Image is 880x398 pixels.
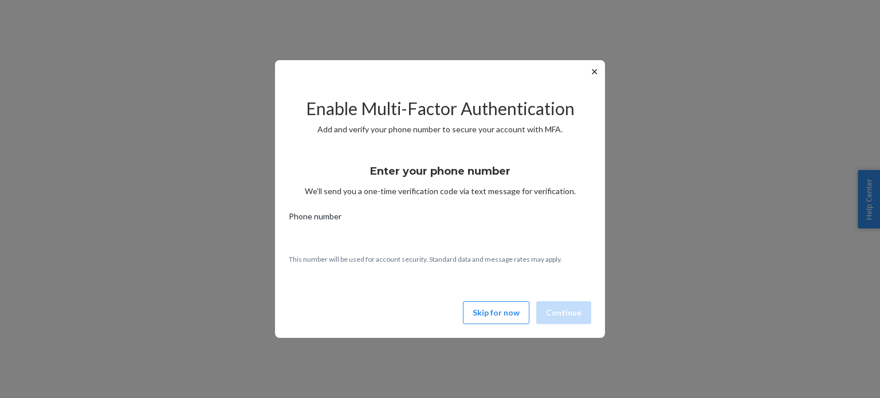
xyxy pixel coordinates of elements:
span: Phone number [289,211,341,227]
p: Add and verify your phone number to secure your account with MFA. [289,124,591,135]
button: ✕ [588,65,600,78]
p: This number will be used for account security. Standard data and message rates may apply. [289,254,591,264]
h3: Enter your phone number [370,164,510,179]
button: Skip for now [463,301,529,324]
div: We’ll send you a one-time verification code via text message for verification. [289,155,591,197]
button: Continue [536,301,591,324]
h2: Enable Multi-Factor Authentication [289,99,591,118]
